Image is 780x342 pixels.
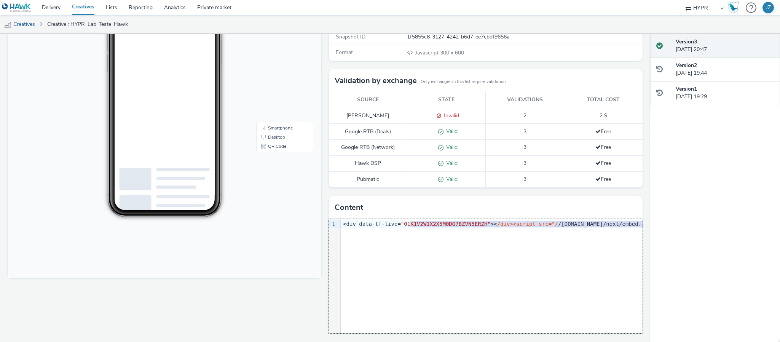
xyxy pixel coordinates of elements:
[523,176,526,183] span: 3
[421,79,506,85] small: Only exchanges in this list require validation
[336,49,353,56] span: Format
[523,128,526,135] span: 3
[43,15,132,34] a: Creative : HYPR_Lab_Teste_Hawk
[2,3,31,13] img: undefined Logo
[676,38,774,54] div: [DATE] 20:47
[443,128,458,135] span: Valid
[523,160,526,167] span: 3
[676,85,774,101] div: [DATE] 19:29
[415,49,464,56] span: 300 x 600
[260,169,278,174] span: Desktop
[523,144,526,151] span: 3
[329,92,407,108] th: Source
[329,108,407,124] td: [PERSON_NAME]
[115,29,123,34] span: 10:48
[260,160,285,165] span: Smartphone
[329,124,407,140] td: Google RTB (Deals)
[595,128,611,135] span: Free
[250,167,304,176] li: Desktop
[335,75,417,86] h3: Validation by exchange
[329,171,407,187] td: Pubmatic
[443,144,458,151] span: Valid
[486,92,564,108] th: Validations
[4,21,11,29] img: mobile
[676,85,697,93] strong: Version 1
[727,2,739,14] img: Hawk Academy
[329,140,407,156] td: Google RTB (Network)
[335,202,363,213] h3: Content
[443,176,458,183] span: Valid
[676,62,774,77] div: [DATE] 19:44
[564,92,643,108] th: Total cost
[329,156,407,172] td: Hawk DSP
[595,176,611,183] span: Free
[407,92,486,108] th: State
[407,33,641,41] div: 1f5855c8-3127-4242-b6d7-ee7cbdf9656a
[250,176,304,185] li: QR Code
[443,160,458,167] span: Valid
[260,178,279,183] span: QR Code
[766,2,771,13] div: JZ
[497,221,558,227] span: /div><script src="/
[329,221,337,228] div: 1
[727,2,742,14] a: Hawk Academy
[595,144,611,151] span: Free
[523,112,526,119] span: 2
[595,160,611,167] span: Free
[336,33,365,40] span: Snapshot ID
[600,112,607,119] span: 2 $
[441,112,459,119] span: Invalid
[401,221,491,227] span: "01K1V2W1X2X5M0DG7BZVN5ERZH"
[676,38,697,45] strong: Version 3
[250,158,304,167] li: Smartphone
[676,62,697,69] strong: Version 2
[415,49,440,56] span: Javascript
